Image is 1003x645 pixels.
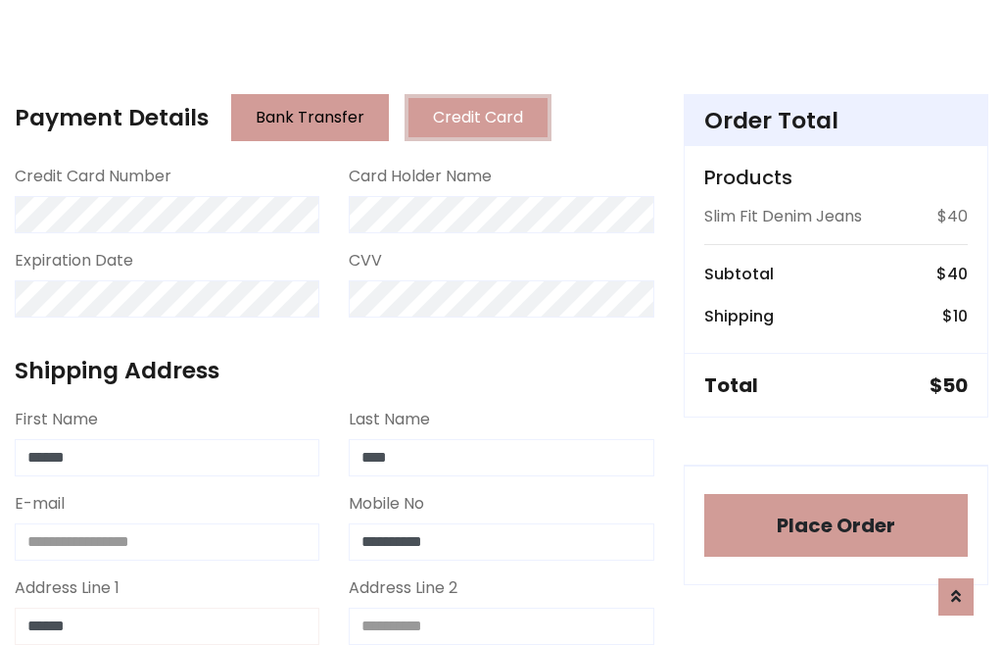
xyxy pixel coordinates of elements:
[349,408,430,431] label: Last Name
[15,104,209,131] h4: Payment Details
[231,94,389,141] button: Bank Transfer
[15,249,133,273] label: Expiration Date
[930,373,968,397] h5: $
[704,205,862,228] p: Slim Fit Denim Jeans
[942,307,968,325] h6: $
[15,357,654,384] h4: Shipping Address
[15,576,119,600] label: Address Line 1
[15,408,98,431] label: First Name
[704,107,968,134] h4: Order Total
[936,265,968,283] h6: $
[704,494,968,557] button: Place Order
[704,307,774,325] h6: Shipping
[15,165,171,188] label: Credit Card Number
[704,265,774,283] h6: Subtotal
[953,305,968,327] span: 10
[15,492,65,516] label: E-mail
[942,372,968,399] span: 50
[947,263,968,285] span: 40
[405,94,551,141] button: Credit Card
[349,492,424,516] label: Mobile No
[349,165,492,188] label: Card Holder Name
[704,166,968,189] h5: Products
[349,249,382,273] label: CVV
[704,373,758,397] h5: Total
[349,576,457,600] label: Address Line 2
[937,205,968,228] p: $40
